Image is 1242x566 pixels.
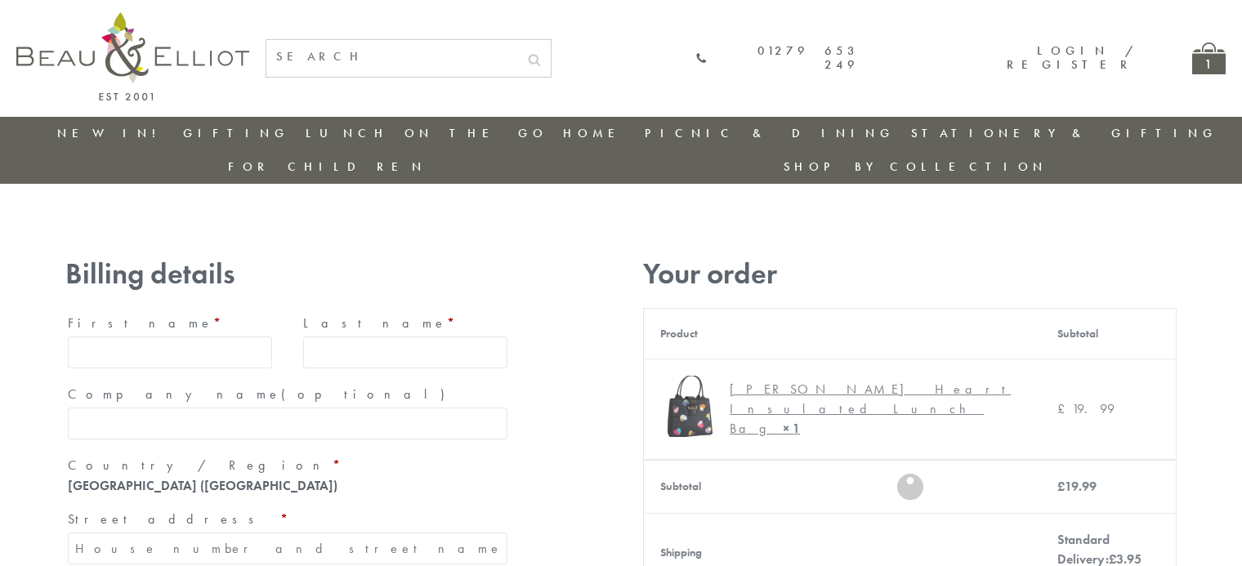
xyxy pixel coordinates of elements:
a: 1 [1192,42,1226,74]
a: 01279 653 249 [695,44,859,73]
span: (optional) [281,386,454,403]
input: House number and street name [68,533,507,564]
img: logo [16,12,249,100]
a: Home [563,125,628,141]
label: Country / Region [68,452,507,479]
label: Street address [68,506,507,533]
h3: Billing details [65,257,510,291]
label: Last name [303,310,507,336]
a: Lunch On The Go [306,125,547,141]
label: First name [68,310,272,336]
a: Stationery & Gifting [911,125,1217,141]
a: Login / Register [1007,42,1135,73]
a: Picnic & Dining [645,125,895,141]
strong: [GEOGRAPHIC_DATA] ([GEOGRAPHIC_DATA]) [68,477,337,494]
a: For Children [228,158,427,175]
input: SEARCH [266,40,518,74]
label: Company name [68,381,507,408]
h3: Your order [643,257,1177,291]
a: Gifting [183,125,289,141]
a: New in! [57,125,167,141]
a: Shop by collection [784,158,1048,175]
